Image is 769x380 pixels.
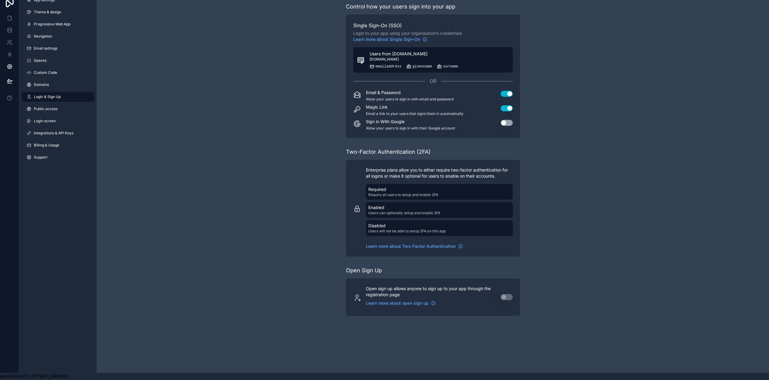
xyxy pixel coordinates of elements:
[22,44,94,53] a: Email settings
[366,90,454,96] p: Email & Password
[34,119,56,123] span: Login screen
[34,94,61,99] span: Login & Sign Up
[22,7,94,17] a: Theme & design
[34,34,52,39] span: Navigation
[22,140,94,150] a: Billing & Usage
[22,80,94,90] a: Domains
[366,104,464,110] p: Magic Link
[368,223,446,229] p: Disabled
[22,19,94,29] a: Progressive Web App
[368,186,438,192] p: Required
[366,300,436,306] a: Learn more about open sign up
[366,243,463,249] a: Learn more about Two-Factor Authentication
[366,286,493,298] p: Open sign up allows anyone to sign up to your app through the registration page
[370,64,402,69] div: emailaddress
[346,148,431,156] div: Two-Factor Authentication (2FA)
[370,51,428,57] span: Users from [DOMAIN_NAME]
[22,56,94,65] a: Spaces
[353,36,420,42] span: Learn more about Single Sign-On
[22,152,94,162] a: Support
[34,22,70,27] span: Progressive Web App
[22,68,94,77] a: Custom Code
[34,58,47,63] span: Spaces
[34,155,47,160] span: Support
[22,31,94,41] a: Navigation
[34,131,73,136] span: Integrations & API Keys
[406,64,432,69] div: givenname
[34,143,59,148] span: Billing & Usage
[346,266,382,275] div: Open Sign Up
[22,104,94,114] a: Public access
[353,22,513,29] span: Single Sign-On (SSO)
[368,192,438,197] p: Require all users to setup and enable 2FA
[368,211,440,215] p: Users can optionally setup and enable 2FA
[366,126,455,131] p: Allow your users to sign in with their Google account
[34,70,57,75] span: Custom Code
[22,116,94,126] a: Login screen
[353,36,427,42] a: Learn more about Single Sign-On
[368,229,446,234] p: Users will not be able to setup 2FA on this app
[353,47,513,73] button: Users from [DOMAIN_NAME][DOMAIN_NAME]emailaddressgivennamesurname
[34,82,49,87] span: Domains
[366,119,455,125] p: Sign in With Google
[34,106,57,111] span: Public access
[34,46,57,51] span: Email settings
[430,77,436,85] span: OR
[22,92,94,102] a: Login & Sign Up
[346,2,455,11] div: Control how your users sign into your app
[22,128,94,138] a: Integrations & API Keys
[366,111,464,116] p: Email a link to your users that signs them in automatically
[370,57,399,62] span: [DOMAIN_NAME]
[366,97,454,102] p: Allow your users to sign in with email and password
[366,300,428,306] span: Learn more about open sign up
[366,243,456,249] span: Learn more about Two-Factor Authentication
[368,205,440,211] p: Enabled
[34,10,61,15] span: Theme & design
[437,64,458,69] div: surname
[353,30,513,42] span: Login to your app using your organization’s credentials
[366,167,513,179] p: Enterprise plans allow you to either require two-factor authentication for all logins or make it ...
